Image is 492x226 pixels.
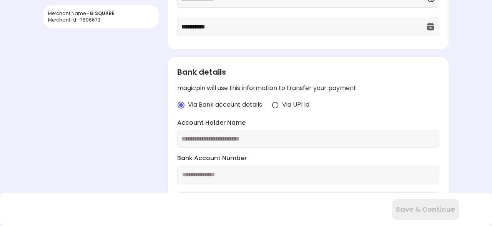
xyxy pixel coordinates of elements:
img: radio [177,101,185,109]
span: Via UPI Id [282,100,309,109]
div: Bank details [177,66,439,78]
img: radio [271,101,279,109]
span: Via Bank account details [188,100,262,109]
label: Bank Account Number [177,154,439,163]
img: OcXK764TI_dg1n3pJKAFuNcYfYqBKGvmbXteblFrPew4KBASBbPUoKPFDRZzLe5z5khKOkBCrBseVNl8W_Mqhk0wgJF92Dyy9... [426,22,435,31]
span: G SQUARE [90,10,115,17]
label: Account Holder Name [177,119,439,127]
div: Merchant Id - 7606673 [48,17,154,23]
button: Save & Continue [392,199,459,220]
div: Merchant Name - [48,10,154,17]
div: magicpin will use this information to transfer your payment [177,84,439,93]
